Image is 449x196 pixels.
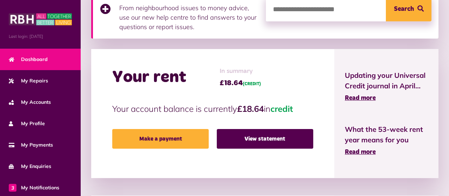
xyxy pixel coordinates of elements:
[112,67,186,88] h2: Your rent
[9,184,59,191] span: My Notifications
[112,102,313,115] p: Your account balance is currently in
[243,82,261,86] span: (CREDIT)
[9,56,48,63] span: Dashboard
[119,3,259,32] p: From neighbourhood issues to money advice, use our new help centre to find answers to your questi...
[9,141,53,149] span: My Payments
[220,67,261,76] span: In summary
[217,129,313,149] a: View statement
[270,103,293,114] span: credit
[345,124,428,145] span: What the 53-week rent year means for you
[345,124,428,157] a: What the 53-week rent year means for you Read more
[345,70,428,103] a: Updating your Universal Credit journal in April... Read more
[9,12,72,26] img: MyRBH
[9,163,51,170] span: My Enquiries
[345,70,428,91] span: Updating your Universal Credit journal in April...
[9,33,72,40] span: Last login: [DATE]
[237,103,264,114] strong: £18.64
[9,184,16,191] span: 3
[9,77,48,85] span: My Repairs
[345,149,376,155] span: Read more
[9,120,45,127] span: My Profile
[345,95,376,101] span: Read more
[220,78,261,88] span: £18.64
[112,129,209,149] a: Make a payment
[9,99,51,106] span: My Accounts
